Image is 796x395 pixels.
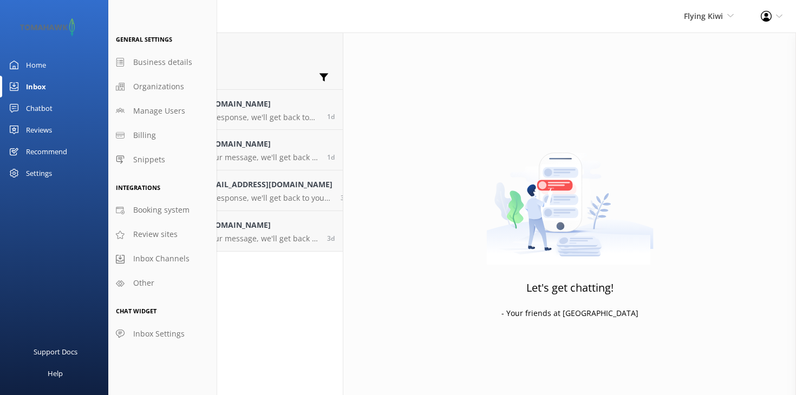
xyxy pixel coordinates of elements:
span: Inbox Settings [133,328,185,340]
p: Bot: Thanks for your response, we'll get back to you as soon as we can during opening hours. [140,193,332,203]
a: Other [108,271,217,295]
span: Snippets [133,154,165,166]
div: Home [26,54,46,76]
a: Manage Users [108,99,217,123]
span: Integrations [116,183,160,192]
h4: [EMAIL_ADDRESS][DOMAIN_NAME] [140,98,319,110]
span: Other [133,277,154,289]
div: Inbox [26,76,46,97]
a: Billing [108,123,217,148]
a: Business details [108,50,217,75]
span: Organizations [133,81,184,93]
img: artwork of a man stealing a conversation from at giant smartphone [486,130,654,265]
a: [EMAIL_ADDRESS][DOMAIN_NAME]Bot:⚡ Thanks for your message, we'll get back to you as soon as we ca... [109,130,343,170]
span: Review sites [133,228,178,240]
a: Booking system [108,198,217,222]
span: Oct 11 2025 07:37am (UTC +13:00) Pacific/Auckland [341,193,348,202]
h4: [PERSON_NAME][EMAIL_ADDRESS][DOMAIN_NAME] [140,179,332,190]
p: Bot: Thanks for your response, we'll get back to you as soon as we can during opening hours. [140,113,319,122]
div: Recommend [26,141,67,162]
span: General Settings [116,35,172,43]
h3: Let's get chatting! [526,279,614,297]
span: Chat Widget [116,307,156,315]
div: Chatbot [26,97,53,119]
img: 2-1647550015.png [16,18,79,36]
a: [EMAIL_ADDRESS][DOMAIN_NAME]Bot:Thanks for your response, we'll get back to you as soon as we can... [109,89,343,130]
h4: [EMAIL_ADDRESS][DOMAIN_NAME] [140,138,319,150]
a: [PERSON_NAME][EMAIL_ADDRESS][DOMAIN_NAME]Bot:Thanks for your response, we'll get back to you as s... [109,170,343,211]
div: Settings [26,162,52,184]
span: Oct 12 2025 06:50pm (UTC +13:00) Pacific/Auckland [327,153,335,162]
a: Snippets [108,148,217,172]
h2: Conversations [117,41,335,61]
p: Bot: ⚡ Thanks for your message, we'll get back to you as soon as we can. Please leave your name a... [140,153,319,162]
span: Business details [133,56,192,68]
p: - Your friends at [GEOGRAPHIC_DATA] [501,307,638,319]
span: Oct 12 2025 10:12pm (UTC +13:00) Pacific/Auckland [327,112,335,121]
div: Help [48,363,63,384]
span: Flying Kiwi [684,11,723,21]
a: Organizations [108,75,217,99]
span: Oct 11 2025 03:56am (UTC +13:00) Pacific/Auckland [327,234,335,243]
div: Support Docs [34,341,77,363]
span: Billing [133,129,156,141]
span: Manage Users [133,105,185,117]
span: Booking system [133,204,190,216]
h4: [EMAIL_ADDRESS][DOMAIN_NAME] [140,219,319,231]
a: Review sites [108,222,217,247]
a: Inbox Channels [108,247,217,271]
p: Bot: ⚡ Thanks for your message, we'll get back to you as soon as we can. Please leave your name a... [140,234,319,243]
a: Inbox Settings [108,322,217,346]
div: Reviews [26,119,52,141]
a: [EMAIL_ADDRESS][DOMAIN_NAME]Bot:⚡ Thanks for your message, we'll get back to you as soon as we ca... [109,211,343,252]
span: Inbox Channels [133,253,190,265]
